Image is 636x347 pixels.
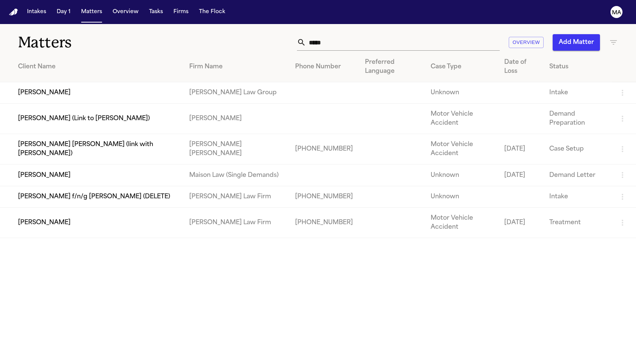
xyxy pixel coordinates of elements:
td: Treatment [543,208,612,238]
td: Unknown [425,164,498,186]
td: Motor Vehicle Accident [425,134,498,164]
td: [DATE] [498,134,543,164]
td: Intake [543,186,612,207]
h1: Matters [18,33,189,52]
td: Unknown [425,186,498,207]
button: Firms [170,5,191,19]
td: Demand Preparation [543,104,612,134]
td: Motor Vehicle Accident [425,208,498,238]
td: [PERSON_NAME] [183,104,289,134]
td: [PHONE_NUMBER] [289,208,359,238]
div: Status [549,62,606,71]
button: Overview [110,5,142,19]
button: Overview [509,37,544,48]
button: Matters [78,5,105,19]
div: Preferred Language [365,58,419,76]
button: Tasks [146,5,166,19]
td: [PERSON_NAME] [PERSON_NAME] [183,134,289,164]
button: Day 1 [54,5,74,19]
td: Case Setup [543,134,612,164]
button: The Flock [196,5,228,19]
button: Intakes [24,5,49,19]
td: Unknown [425,82,498,104]
div: Firm Name [189,62,283,71]
td: [PERSON_NAME] Law Firm [183,208,289,238]
td: [PERSON_NAME] Law Firm [183,186,289,207]
td: [PERSON_NAME] Law Group [183,82,289,104]
button: Add Matter [553,34,600,51]
td: Maison Law (Single Demands) [183,164,289,186]
a: Home [9,9,18,16]
td: [PHONE_NUMBER] [289,134,359,164]
div: Client Name [18,62,177,71]
div: Date of Loss [504,58,537,76]
td: [PHONE_NUMBER] [289,186,359,207]
td: Demand Letter [543,164,612,186]
div: Phone Number [295,62,353,71]
td: [DATE] [498,208,543,238]
div: Case Type [431,62,492,71]
td: Intake [543,82,612,104]
img: Finch Logo [9,9,18,16]
td: [DATE] [498,164,543,186]
td: Motor Vehicle Accident [425,104,498,134]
